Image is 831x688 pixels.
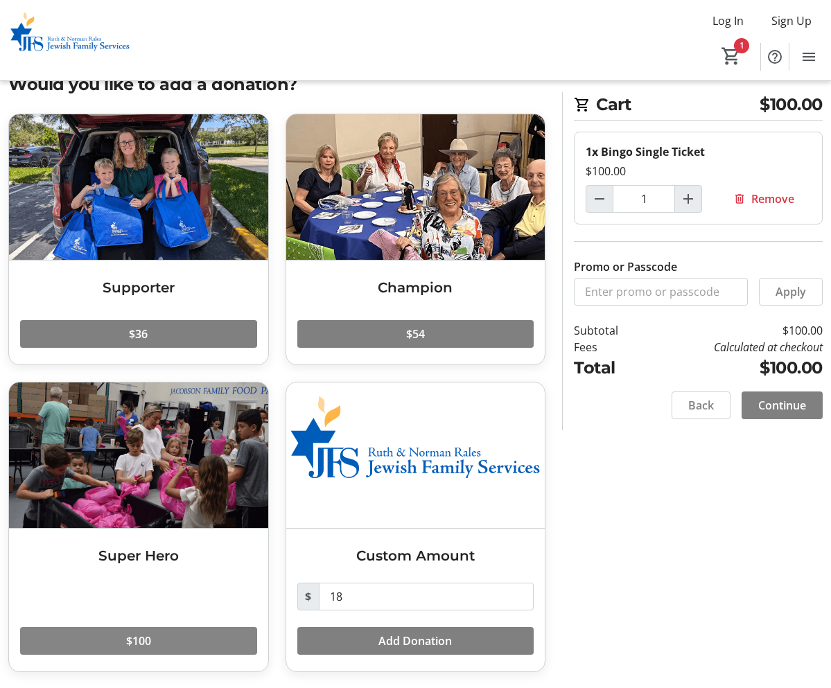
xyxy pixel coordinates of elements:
button: $100 [20,627,257,655]
input: Bingo Single Ticket Quantity [613,185,675,213]
h2: Cart [574,92,823,121]
img: Custom Amount [286,382,545,528]
span: $100.00 [760,92,823,117]
button: $54 [297,320,534,348]
button: Remove [717,185,811,213]
span: Back [688,397,714,414]
button: Menu [795,43,823,71]
h3: Super Hero [20,545,257,566]
span: $54 [406,326,425,342]
button: Increment by one [675,186,701,212]
button: $36 [20,320,257,348]
button: Log In [701,10,755,32]
div: $100.00 [586,163,811,179]
td: Fees [574,339,646,355]
span: $36 [129,326,148,342]
div: 1x Bingo Single Ticket [586,143,811,160]
button: Decrement by one [586,186,613,212]
img: Ruth & Norman Rales Jewish Family Services's Logo [8,6,132,75]
button: Cart [719,44,744,69]
button: Continue [742,391,823,419]
td: Total [574,355,646,380]
td: $100.00 [646,322,823,339]
td: Calculated at checkout [646,339,823,355]
input: Donation Amount [319,583,534,610]
button: Sign Up [760,10,823,32]
span: Apply [776,283,806,300]
button: Apply [759,278,823,306]
img: Super Hero [9,382,268,528]
span: Log In [712,12,744,29]
span: Remove [751,191,794,207]
span: $100 [126,633,151,649]
button: Back [672,391,731,419]
button: Help [761,43,789,71]
h3: Champion [297,277,534,298]
img: Supporter [9,114,268,260]
span: Continue [758,397,806,414]
input: Enter promo or passcode [574,278,748,306]
button: Add Donation [297,627,534,655]
img: Champion [286,114,545,260]
td: $100.00 [646,355,823,380]
span: Add Donation [378,633,452,649]
span: $ [297,583,320,610]
h2: Would you like to add a donation? [8,72,545,97]
td: Subtotal [574,322,646,339]
span: Sign Up [771,12,812,29]
h3: Supporter [20,277,257,298]
label: Promo or Passcode [574,258,677,275]
h3: Custom Amount [297,545,534,566]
